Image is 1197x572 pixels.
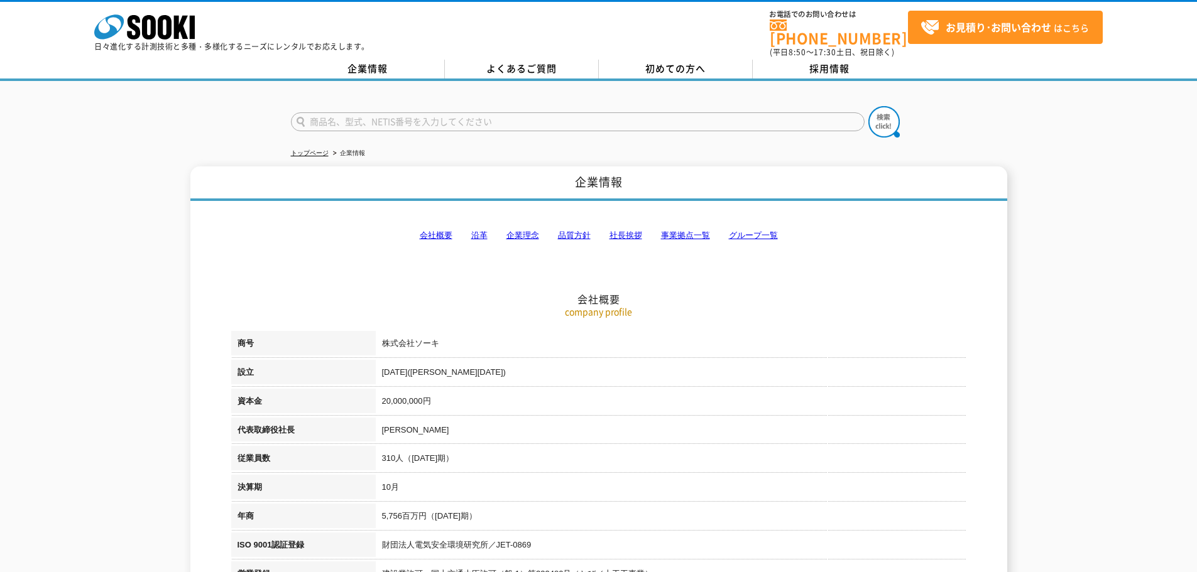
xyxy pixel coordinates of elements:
th: 決算期 [231,475,376,504]
span: はこちら [921,18,1089,37]
td: 株式会社ソーキ [376,331,966,360]
a: 事業拠点一覧 [661,230,710,240]
li: 企業情報 [331,147,365,160]
a: よくあるご質問 [445,60,599,78]
td: [PERSON_NAME] [376,418,966,446]
a: 会社概要 [420,230,452,240]
a: [PHONE_NUMBER] [770,19,908,45]
th: 年商 [231,504,376,532]
th: 資本金 [231,389,376,418]
td: 20,000,000円 [376,389,966,418]
a: 採用情報 [753,60,907,78]
th: 代表取締役社長 [231,418,376,446]
p: company profile [231,305,966,318]
a: 初めての方へ [599,60,753,78]
span: 17:30 [814,46,836,58]
th: 商号 [231,331,376,360]
strong: お見積り･お問い合わせ [946,19,1051,35]
p: 日々進化する計測技術と多種・多様化するニーズにレンタルでお応えします。 [94,43,369,50]
span: (平日 ～ 土日、祝日除く) [770,46,894,58]
a: グループ一覧 [729,230,778,240]
th: ISO 9001認証登録 [231,532,376,561]
input: 商品名、型式、NETIS番号を入力してください [291,112,865,131]
a: トップページ [291,149,329,156]
a: 企業情報 [291,60,445,78]
th: 設立 [231,360,376,389]
span: 初めての方へ [645,62,706,75]
td: 10月 [376,475,966,504]
span: お電話でのお問い合わせは [770,11,908,18]
a: 沿革 [471,230,488,240]
td: 310人（[DATE]期） [376,446,966,475]
h1: 企業情報 [190,166,1007,201]
td: 5,756百万円（[DATE]期） [376,504,966,532]
h2: 会社概要 [231,167,966,306]
a: 社長挨拶 [609,230,642,240]
span: 8:50 [789,46,806,58]
td: 財団法人電気安全環境研究所／JET-0869 [376,532,966,561]
img: btn_search.png [868,106,900,138]
a: 品質方針 [558,230,591,240]
a: お見積り･お問い合わせはこちら [908,11,1103,44]
a: 企業理念 [506,230,539,240]
th: 従業員数 [231,446,376,475]
td: [DATE]([PERSON_NAME][DATE]) [376,360,966,389]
